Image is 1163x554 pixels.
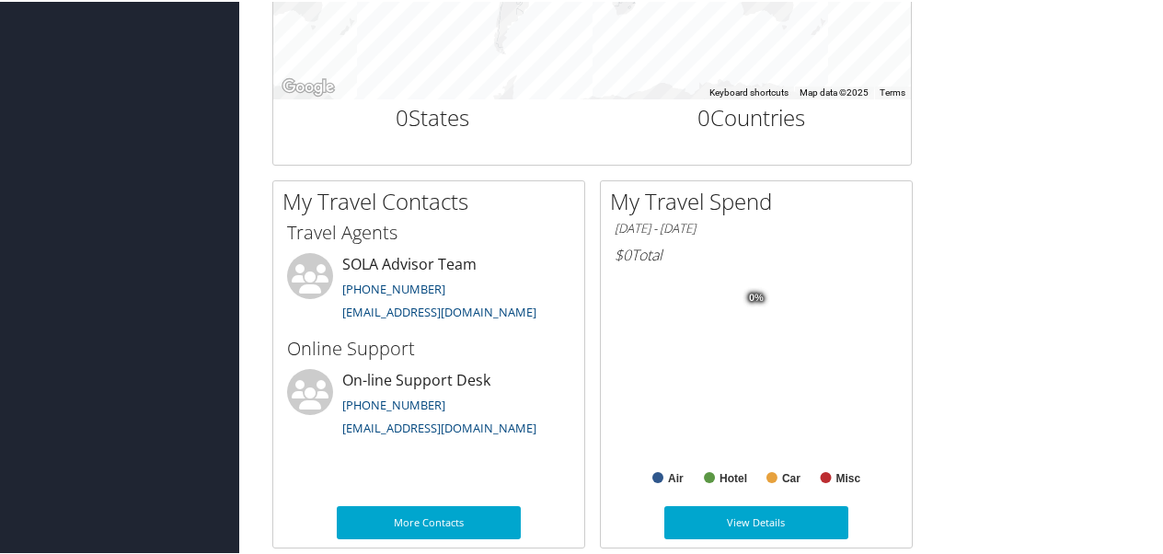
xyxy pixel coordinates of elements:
[287,334,570,360] h3: Online Support
[278,74,339,98] img: Google
[668,470,684,483] text: Air
[342,395,445,411] a: [PHONE_NUMBER]
[709,85,789,98] button: Keyboard shortcuts
[615,243,898,263] h6: Total
[342,279,445,295] a: [PHONE_NUMBER]
[282,184,584,215] h2: My Travel Contacts
[610,184,912,215] h2: My Travel Spend
[836,470,861,483] text: Misc
[337,504,521,537] a: More Contacts
[880,86,905,96] a: Terms (opens in new tab)
[342,302,536,318] a: [EMAIL_ADDRESS][DOMAIN_NAME]
[720,470,747,483] text: Hotel
[664,504,848,537] a: View Details
[800,86,869,96] span: Map data ©2025
[342,418,536,434] a: [EMAIL_ADDRESS][DOMAIN_NAME]
[287,218,570,244] h3: Travel Agents
[615,243,631,263] span: $0
[278,251,580,327] li: SOLA Advisor Team
[782,470,800,483] text: Car
[697,100,710,131] span: 0
[749,291,764,302] tspan: 0%
[615,218,898,236] h6: [DATE] - [DATE]
[396,100,409,131] span: 0
[287,100,579,132] h2: States
[278,367,580,443] li: On-line Support Desk
[606,100,898,132] h2: Countries
[278,74,339,98] a: Open this area in Google Maps (opens a new window)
